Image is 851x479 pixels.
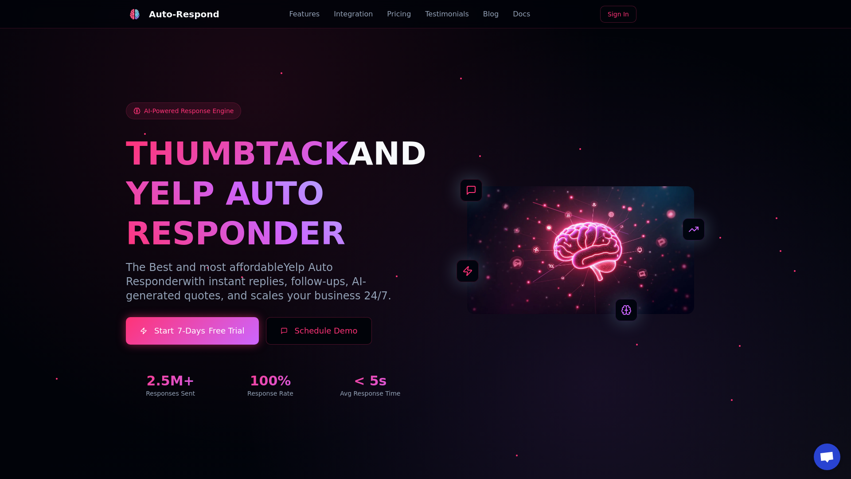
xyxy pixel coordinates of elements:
a: Start7-DaysFree Trial [126,317,259,345]
div: Responses Sent [126,389,215,398]
img: Auto-Respond Logo [129,9,141,20]
a: Blog [483,9,499,20]
a: Pricing [387,9,411,20]
a: Auto-Respond LogoAuto-Respond [126,5,219,23]
a: Integration [334,9,373,20]
p: The Best and most affordable with instant replies, follow-ups, AI-generated quotes, and scales yo... [126,260,415,303]
span: THUMBTACK [126,135,348,172]
span: AI-Powered Response Engine [144,106,234,115]
a: Features [289,9,320,20]
a: Docs [513,9,530,20]
div: Response Rate [226,389,315,398]
div: Open chat [814,444,840,470]
span: 7-Days [177,325,205,337]
span: Yelp Auto Responder [126,261,333,288]
a: Testimonials [425,9,469,20]
div: 100% [226,373,315,389]
div: 2.5M+ [126,373,215,389]
div: Avg Response Time [326,389,415,398]
div: Auto-Respond [149,8,219,20]
span: AND [348,135,426,172]
button: Schedule Demo [266,317,372,345]
h1: YELP AUTO RESPONDER [126,173,415,253]
div: < 5s [326,373,415,389]
img: AI Neural Network Brain [467,186,694,314]
iframe: Sign in with Google Button [639,5,730,24]
a: Sign In [600,6,636,23]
